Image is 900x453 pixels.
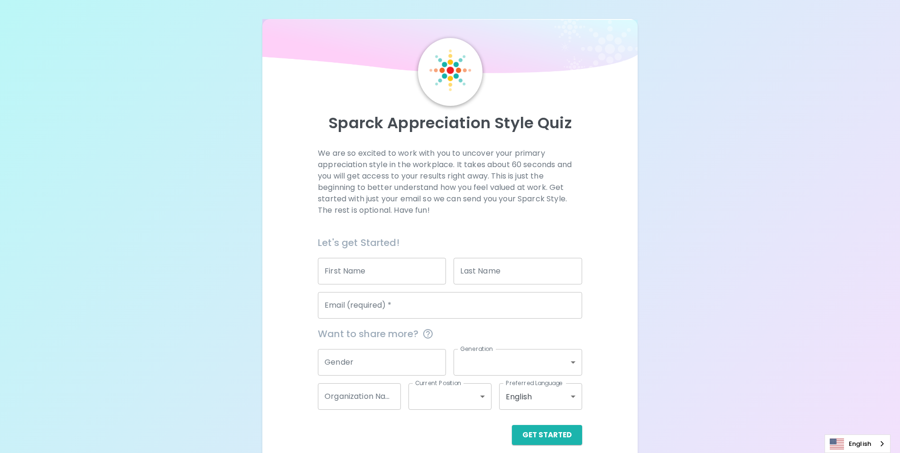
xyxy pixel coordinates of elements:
h6: Let's get Started! [318,235,582,250]
svg: This information is completely confidential and only used for aggregated appreciation studies at ... [422,328,434,340]
label: Preferred Language [506,379,563,387]
img: wave [262,19,637,78]
button: Get Started [512,425,582,445]
a: English [825,435,890,453]
aside: Language selected: English [825,434,891,453]
div: Language [825,434,891,453]
img: Sparck Logo [429,49,471,91]
span: Want to share more? [318,326,582,341]
label: Current Position [415,379,461,387]
div: English [499,383,582,410]
p: We are so excited to work with you to uncover your primary appreciation style in the workplace. I... [318,148,582,216]
p: Sparck Appreciation Style Quiz [274,113,626,132]
label: Generation [460,345,493,353]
